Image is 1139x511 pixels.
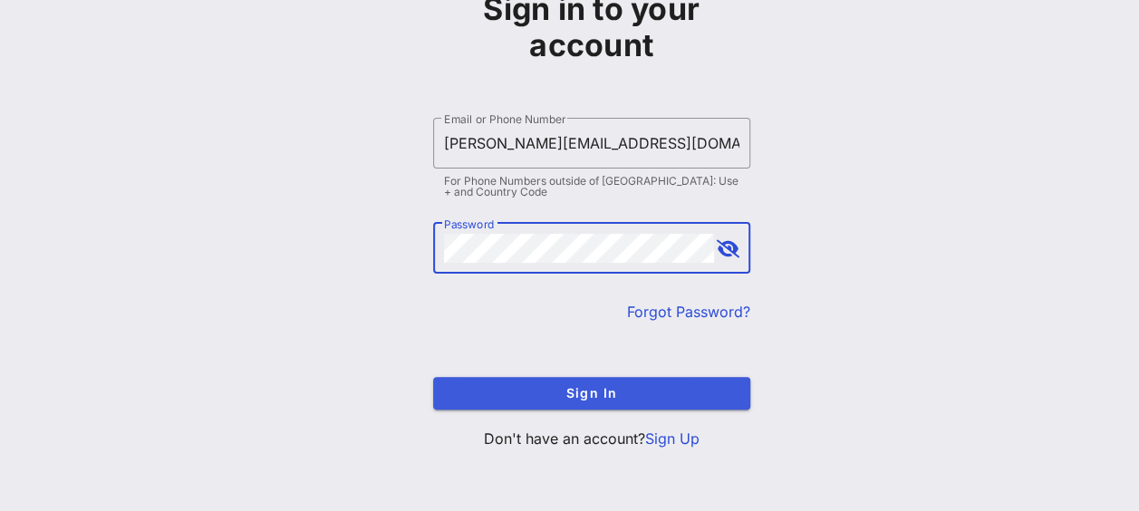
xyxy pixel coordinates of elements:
button: Sign In [433,377,750,410]
a: Forgot Password? [627,303,750,321]
label: Password [444,217,495,231]
a: Sign Up [645,429,700,448]
div: For Phone Numbers outside of [GEOGRAPHIC_DATA]: Use + and Country Code [444,176,739,198]
label: Email or Phone Number [444,112,565,126]
span: Sign In [448,385,736,400]
p: Don't have an account? [433,428,750,449]
button: append icon [717,240,739,258]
